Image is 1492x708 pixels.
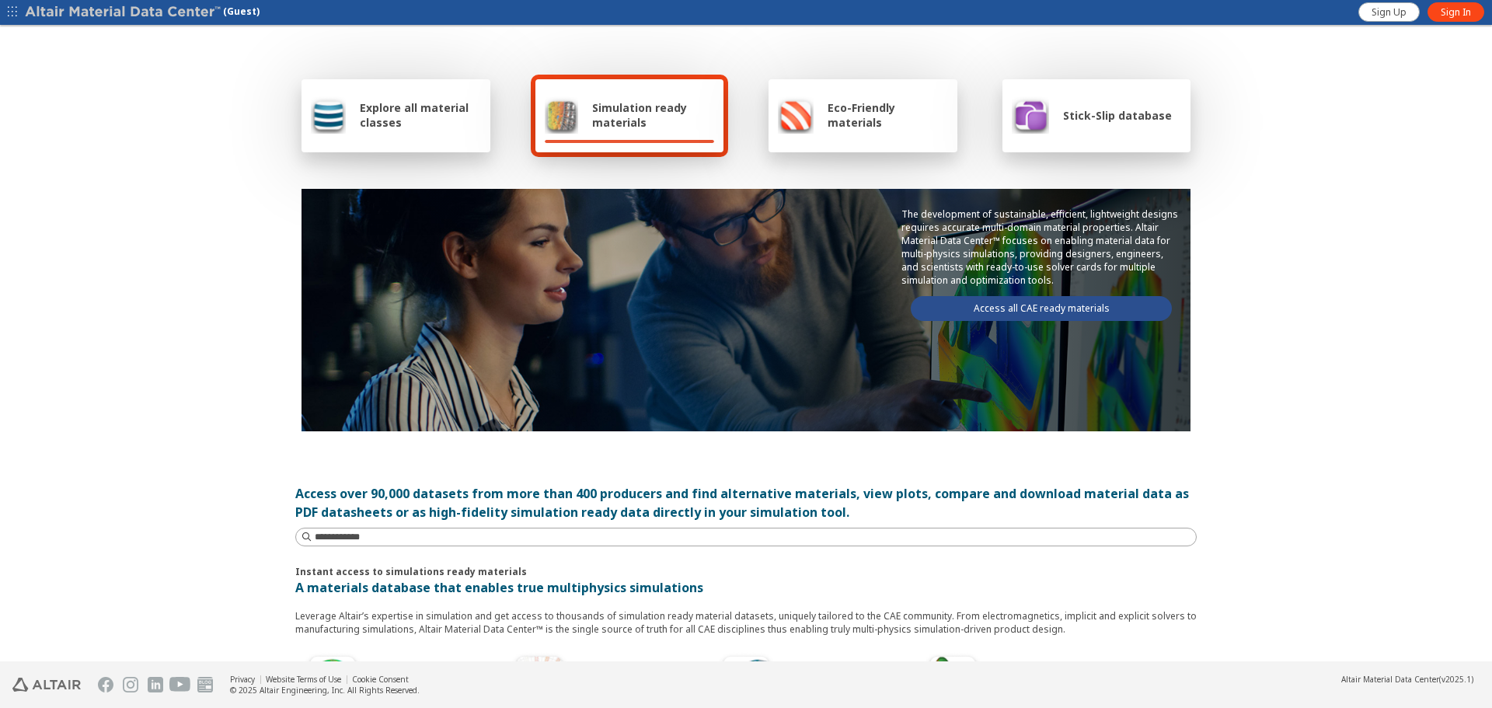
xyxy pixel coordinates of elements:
[1358,2,1420,22] a: Sign Up
[295,578,1197,597] p: A materials database that enables true multiphysics simulations
[25,5,260,20] div: (Guest)
[1341,674,1439,685] span: Altair Material Data Center
[360,100,481,130] span: Explore all material classes
[1341,674,1473,685] div: (v2025.1)
[1441,6,1471,19] span: Sign In
[1063,108,1172,123] span: Stick-Slip database
[12,678,81,692] img: Altair Engineering
[778,96,814,134] img: Eco-Friendly materials
[911,296,1172,321] a: Access all CAE ready materials
[352,674,409,685] a: Cookie Consent
[230,685,420,696] div: © 2025 Altair Engineering, Inc. All Rights Reserved.
[311,96,346,134] img: Explore all material classes
[295,484,1197,521] div: Access over 90,000 datasets from more than 400 producers and find alternative materials, view plo...
[295,609,1197,636] p: Leverage Altair’s expertise in simulation and get access to thousands of simulation ready materia...
[295,565,1197,578] p: Instant access to simulations ready materials
[25,5,223,20] img: Altair Material Data Center
[1372,6,1407,19] span: Sign Up
[1012,96,1049,134] img: Stick-Slip database
[545,96,578,134] img: Simulation ready materials
[828,100,947,130] span: Eco-Friendly materials
[230,674,255,685] a: Privacy
[901,208,1181,287] p: The development of sustainable, efficient, lightweight designs requires accurate multi-domain mat...
[592,100,714,130] span: Simulation ready materials
[1428,2,1484,22] a: Sign In
[266,674,341,685] a: Website Terms of Use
